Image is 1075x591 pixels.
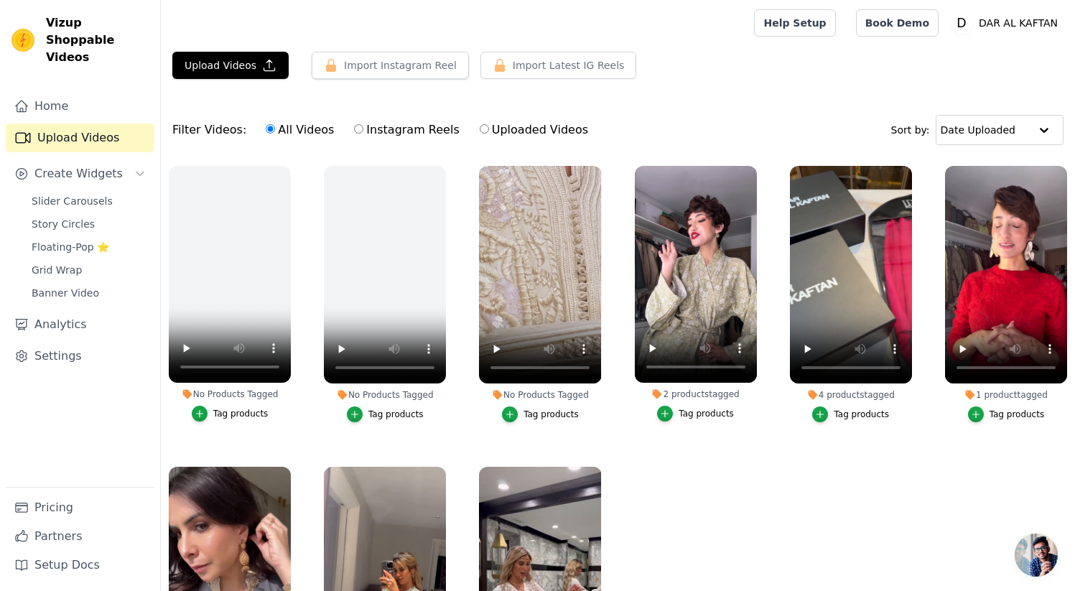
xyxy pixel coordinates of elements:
button: Import Instagram Reel [312,52,469,79]
label: Uploaded Videos [479,121,589,139]
label: Instagram Reels [353,121,460,139]
a: Pricing [6,493,154,522]
button: Tag products [192,406,269,422]
div: No Products Tagged [169,388,291,400]
span: Banner Video [32,286,99,300]
span: Create Widgets [34,165,123,182]
a: Story Circles [23,214,154,234]
input: Uploaded Videos [480,124,489,134]
a: Partners [6,522,154,551]
button: Tag products [347,406,424,422]
div: Sort by: [891,115,1064,145]
span: Vizup Shoppable Videos [46,14,149,66]
a: Slider Carousels [23,191,154,211]
label: All Videos [265,121,335,139]
a: Floating-Pop ⭐ [23,237,154,257]
div: Tag products [523,409,579,420]
button: Tag products [657,406,734,422]
text: D [957,16,966,30]
a: Help Setup [754,9,835,37]
span: Floating-Pop ⭐ [32,240,109,254]
a: Banner Video [23,283,154,303]
span: Story Circles [32,217,95,231]
div: 4 products tagged [790,389,912,401]
p: DAR AL KAFTAN [973,10,1064,36]
a: Grid Wrap [23,260,154,280]
button: Create Widgets [6,159,154,188]
input: Instagram Reels [354,124,363,134]
button: D DAR AL KAFTAN [950,10,1064,36]
div: Tag products [679,408,734,419]
img: Vizup [11,29,34,52]
div: Filter Videos: [172,113,596,146]
div: Ouvrir le chat [1015,534,1058,577]
span: Import Latest IG Reels [513,58,625,73]
div: Tag products [990,409,1045,420]
div: Tag products [213,408,269,419]
button: Import Latest IG Reels [480,52,637,79]
div: Tag products [834,409,889,420]
a: Home [6,92,154,121]
a: Book Demo [856,9,939,37]
a: Upload Videos [6,124,154,152]
button: Tag products [968,406,1045,422]
a: Setup Docs [6,551,154,580]
div: No Products Tagged [324,389,446,401]
a: Settings [6,342,154,371]
button: Upload Videos [172,52,289,79]
span: Slider Carousels [32,194,113,208]
div: 1 product tagged [945,389,1067,401]
button: Tag products [812,406,889,422]
div: 2 products tagged [635,388,757,400]
div: Tag products [368,409,424,420]
input: All Videos [266,124,275,134]
button: Tag products [502,406,579,422]
a: Analytics [6,310,154,339]
span: Grid Wrap [32,263,82,277]
div: No Products Tagged [479,389,601,401]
